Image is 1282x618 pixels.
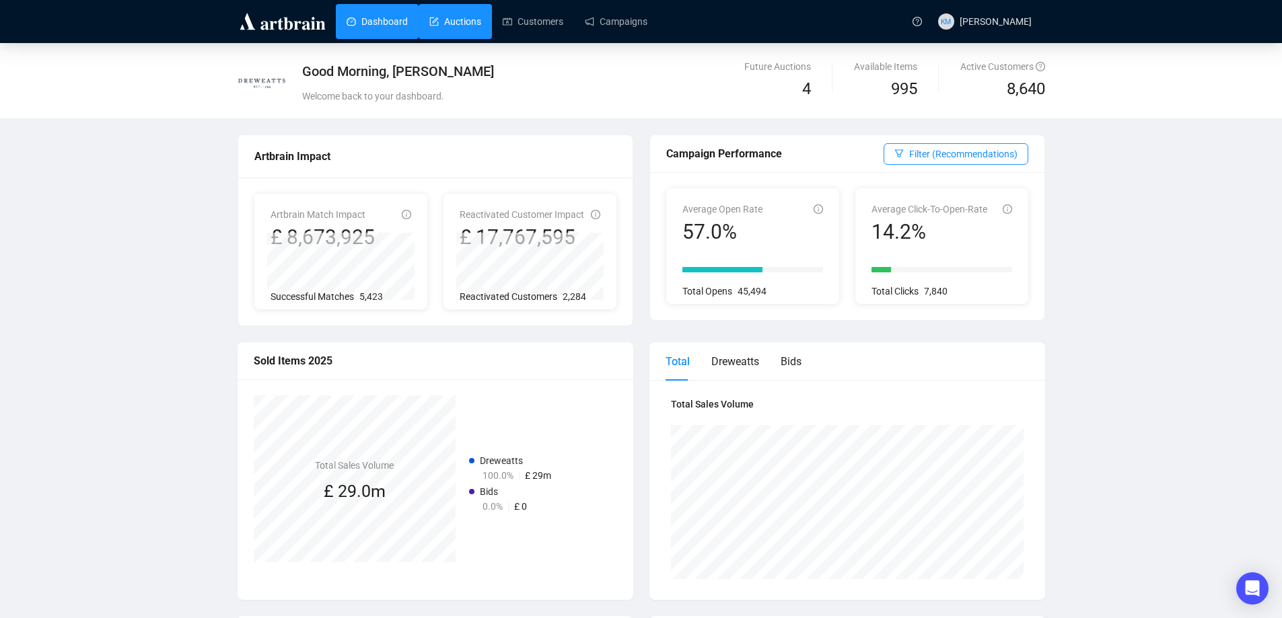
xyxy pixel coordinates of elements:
span: Reactivated Customer Impact [460,209,584,220]
div: Dreweatts [711,353,759,370]
span: Artbrain Match Impact [271,209,365,220]
span: info-circle [591,210,600,219]
div: Good Morning, [PERSON_NAME] [302,62,773,81]
span: 5,423 [359,291,383,302]
div: Sold Items 2025 [254,352,617,369]
span: question-circle [1036,62,1045,71]
span: 995 [891,79,917,98]
span: £ 29m [525,470,551,481]
span: £ 29.0m [324,481,386,501]
span: Dreweatts [480,455,523,466]
span: info-circle [814,204,823,214]
div: Total [666,353,690,370]
a: Customers [503,4,563,39]
div: Bids [781,353,802,370]
span: Total Clicks [871,286,919,297]
div: Future Auctions [744,59,811,74]
span: Average Click-To-Open-Rate [871,204,987,215]
div: Available Items [854,59,917,74]
span: Total Opens [682,286,732,297]
span: 4 [802,79,811,98]
div: £ 8,673,925 [271,225,375,250]
span: info-circle [402,210,411,219]
div: Artbrain Impact [254,148,616,165]
span: £ 0 [514,501,527,512]
div: 14.2% [871,219,987,245]
span: Filter (Recommendations) [909,147,1018,161]
span: Average Open Rate [682,204,762,215]
span: 100.0% [483,470,513,481]
span: Reactivated Customers [460,291,557,302]
span: [PERSON_NAME] [960,16,1032,27]
img: 5f4f9517418257000dc42b28.jpg [238,60,285,107]
div: £ 17,767,595 [460,225,584,250]
span: Active Customers [960,61,1045,72]
a: Campaigns [585,4,647,39]
h4: Total Sales Volume [671,397,1024,412]
span: info-circle [1003,204,1012,214]
h4: Total Sales Volume [315,458,394,473]
span: 45,494 [738,286,767,297]
a: Dashboard [347,4,408,39]
span: 2,284 [563,291,586,302]
span: KM [941,15,952,27]
span: Successful Matches [271,291,354,302]
span: filter [894,149,904,158]
div: Open Intercom Messenger [1236,572,1269,605]
span: 0.0% [483,501,503,512]
div: 57.0% [682,219,762,245]
a: Auctions [429,4,481,39]
span: 8,640 [1007,77,1045,102]
button: Filter (Recommendations) [884,143,1028,165]
span: question-circle [913,17,922,26]
div: Welcome back to your dashboard. [302,89,773,104]
img: logo [238,11,328,32]
span: 7,840 [924,286,948,297]
span: Bids [480,486,498,497]
div: Campaign Performance [666,145,884,162]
